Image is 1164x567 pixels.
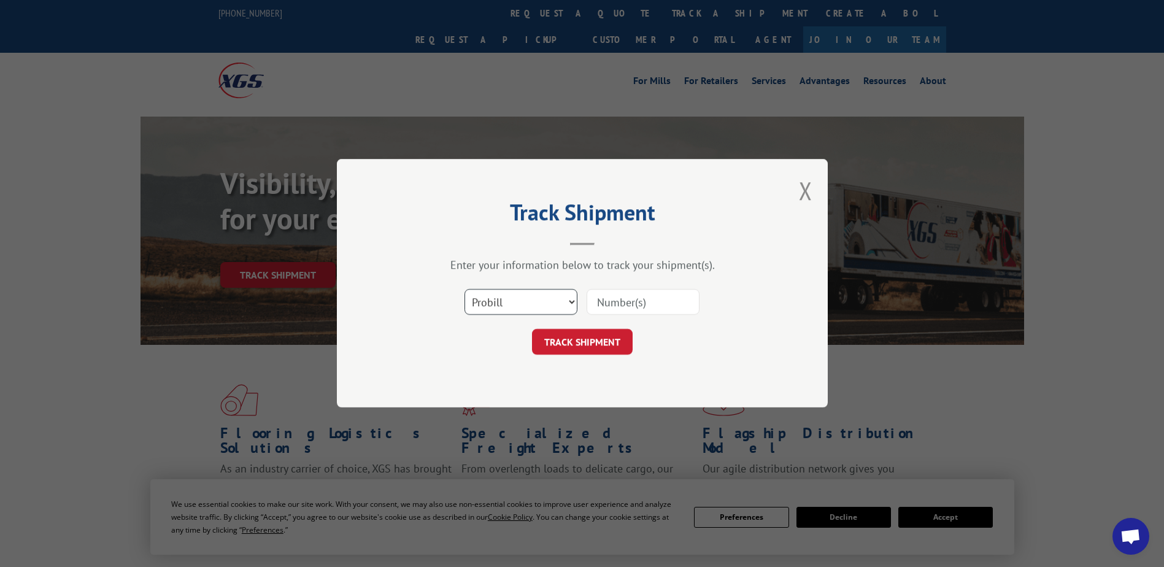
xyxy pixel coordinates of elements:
div: Open chat [1112,518,1149,555]
h2: Track Shipment [398,204,766,227]
input: Number(s) [587,290,700,315]
div: Enter your information below to track your shipment(s). [398,258,766,272]
button: Close modal [799,174,812,207]
button: TRACK SHIPMENT [532,330,633,355]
